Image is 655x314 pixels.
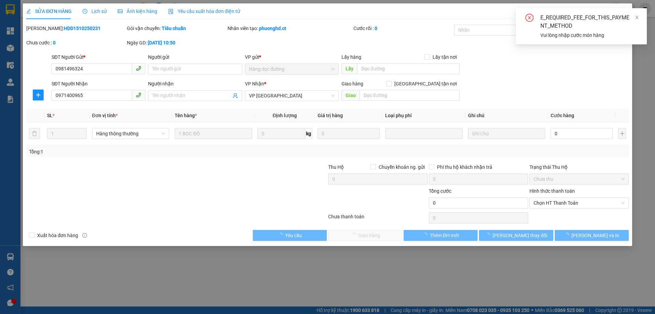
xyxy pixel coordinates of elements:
span: clock-circle [83,9,87,14]
button: Giao hàng [328,230,402,241]
b: phuonghd.ct [259,26,286,31]
span: loading [422,233,430,237]
span: Ảnh kiện hàng [118,9,157,14]
span: close [635,15,639,20]
span: Chọn HT Thanh Toán [534,198,625,208]
b: [DATE] 10:50 [148,40,175,45]
span: Lịch sử [83,9,107,14]
input: Dọc đường [357,63,460,74]
b: Tiêu chuẩn [162,26,186,31]
span: Giao hàng [341,81,363,86]
span: kg [305,128,312,139]
span: [PERSON_NAME] và In [571,232,619,239]
button: plus [618,128,626,139]
span: plus [33,92,43,98]
span: Lấy hàng [341,54,361,60]
input: 0 [318,128,380,139]
button: plus [33,90,44,100]
div: SĐT Người Gửi [52,53,145,61]
span: Chuyển khoản ng. gửi [376,163,427,171]
div: Ngày GD: [127,39,226,46]
span: loading [278,233,285,237]
div: Trạng thái Thu Hộ [529,163,629,171]
b: HDD1510250231 [64,26,101,31]
span: Tên hàng [175,113,197,118]
div: SĐT Người Nhận [52,80,145,87]
div: Vui lòng nhập cước món hàng [540,31,639,39]
div: Người nhận [148,80,242,87]
img: logo.jpg [9,9,43,43]
span: Hàng thông thường [96,128,165,139]
b: 0 [375,26,377,31]
div: Người gửi [148,53,242,61]
span: Tổng cước [429,188,451,194]
span: Lấy tận nơi [430,53,460,61]
span: picture [118,9,122,14]
div: Nhân viên tạo: [228,25,352,32]
div: VP gửi [245,53,339,61]
span: SL [47,113,53,118]
span: info-circle [82,233,87,238]
span: Yêu cầu xuất hóa đơn điện tử [168,9,240,14]
input: Ghi Chú [468,128,545,139]
span: Thêm ĐH mới [430,232,459,239]
button: delete [29,128,40,139]
input: VD: Bàn, Ghế [175,128,252,139]
label: Hình thức thanh toán [529,188,575,194]
span: phone [136,92,141,98]
span: edit [26,9,31,14]
button: [PERSON_NAME] và In [555,230,629,241]
div: Chưa cước : [26,39,126,46]
span: Yêu cầu [285,232,302,239]
span: Phí thu hộ khách nhận trả [434,163,495,171]
div: Cước rồi : [353,25,453,32]
b: GỬI : VP [GEOGRAPHIC_DATA] [9,50,102,72]
span: Xuất hóa đơn hàng [34,232,81,239]
div: Tổng: 1 [29,148,253,155]
span: close-circle [525,14,534,23]
span: loading [485,233,493,237]
span: Giá trị hàng [318,113,343,118]
button: Thêm ĐH mới [404,230,478,241]
th: Loại phụ phí [382,109,465,122]
span: user-add [233,93,238,98]
span: loading [564,233,571,237]
span: Cước hàng [551,113,574,118]
span: Chưa thu [534,174,625,184]
div: E_REQUIRED_FEE_FOR_THIS_PAYMENT_METHOD [540,14,639,30]
button: Close [613,3,632,23]
div: Chưa thanh toán [327,213,428,225]
span: [PERSON_NAME] thay đổi [493,232,547,239]
span: Thu Hộ [328,164,344,170]
button: Yêu cầu [253,230,327,241]
input: Dọc đường [360,90,460,101]
th: Ghi chú [465,109,548,122]
span: SỬA ĐƠN HÀNG [26,9,72,14]
div: [PERSON_NAME]: [26,25,126,32]
span: VP Hà Đông [249,91,335,101]
span: phone [136,66,141,71]
b: 0 [53,40,56,45]
span: VP Nhận [245,81,264,86]
span: Lấy [341,63,357,74]
span: Đơn vị tính [92,113,118,118]
span: Giao [341,90,360,101]
div: Gói vận chuyển: [127,25,226,32]
button: [PERSON_NAME] thay đổi [479,230,553,241]
span: [GEOGRAPHIC_DATA] tận nơi [392,80,460,87]
span: Định lượng [273,113,297,118]
img: icon [168,9,174,14]
li: Cổ Đạm, xã [GEOGRAPHIC_DATA], [GEOGRAPHIC_DATA] [64,17,285,25]
span: Hàng dọc đường [249,64,335,74]
li: Hotline: 1900252555 [64,25,285,34]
